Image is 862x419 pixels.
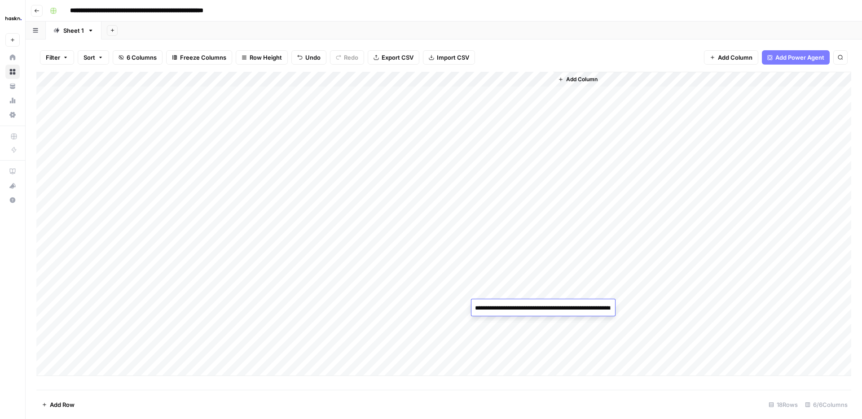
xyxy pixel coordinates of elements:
button: Add Row [36,397,80,412]
button: Filter [40,50,74,65]
a: AirOps Academy [5,164,20,179]
button: Add Column [554,74,601,85]
span: Import CSV [437,53,469,62]
div: 18 Rows [765,397,801,412]
span: 6 Columns [127,53,157,62]
button: Add Power Agent [762,50,830,65]
div: 6/6 Columns [801,397,851,412]
span: Undo [305,53,321,62]
span: Sort [84,53,95,62]
button: Sort [78,50,109,65]
span: Redo [344,53,358,62]
a: Sheet 1 [46,22,101,39]
button: Add Column [704,50,758,65]
button: 6 Columns [113,50,163,65]
a: Home [5,50,20,65]
button: Workspace: Haskn [5,7,20,30]
a: Settings [5,108,20,122]
button: Undo [291,50,326,65]
button: Redo [330,50,364,65]
button: Help + Support [5,193,20,207]
button: Freeze Columns [166,50,232,65]
button: What's new? [5,179,20,193]
div: Sheet 1 [63,26,84,35]
span: Filter [46,53,60,62]
button: Row Height [236,50,288,65]
span: Freeze Columns [180,53,226,62]
span: Add Column [718,53,752,62]
button: Export CSV [368,50,419,65]
img: Haskn Logo [5,10,22,26]
span: Export CSV [382,53,413,62]
button: Import CSV [423,50,475,65]
a: Usage [5,93,20,108]
a: Your Data [5,79,20,93]
a: Browse [5,65,20,79]
span: Add Power Agent [775,53,824,62]
span: Add Row [50,400,75,409]
span: Row Height [250,53,282,62]
span: Add Column [566,75,598,83]
div: What's new? [6,179,19,192]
